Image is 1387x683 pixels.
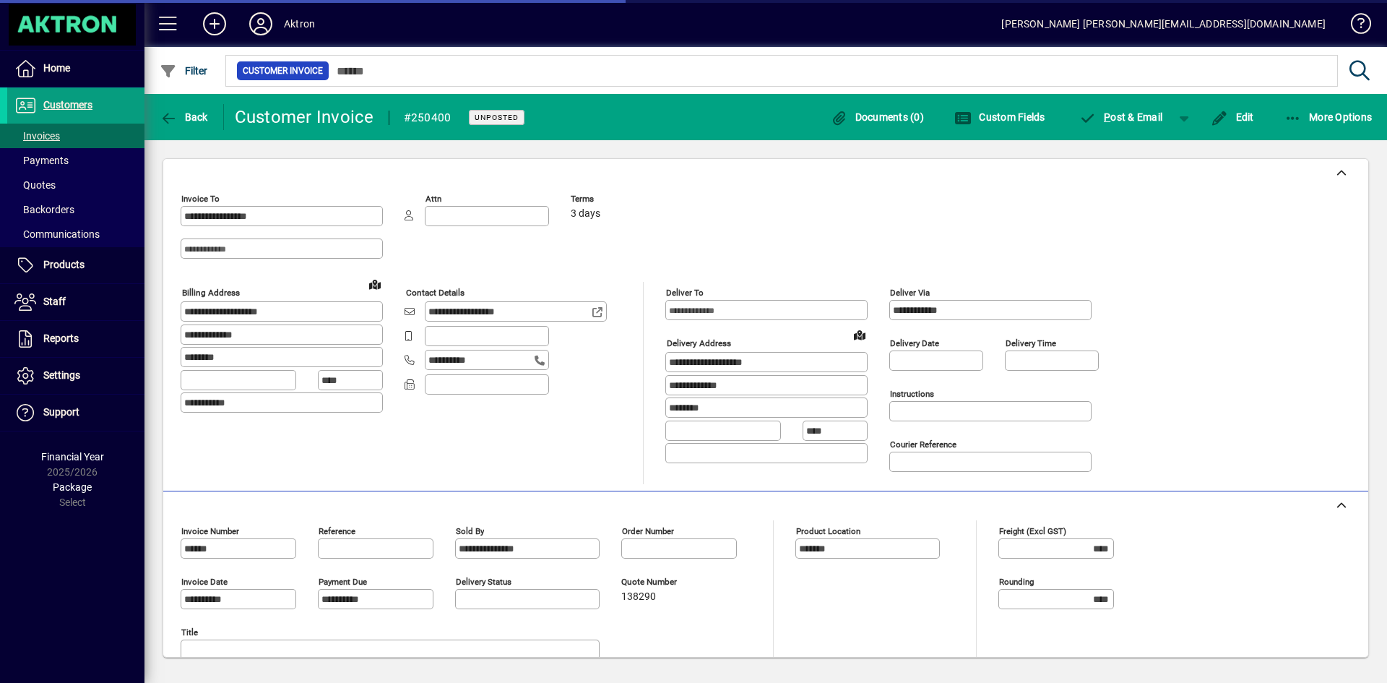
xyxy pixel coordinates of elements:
[7,173,144,197] a: Quotes
[796,526,860,536] mat-label: Product location
[14,130,60,142] span: Invoices
[160,111,208,123] span: Back
[954,111,1045,123] span: Custom Fields
[621,577,708,587] span: Quote number
[999,526,1066,536] mat-label: Freight (excl GST)
[1281,104,1376,130] button: More Options
[41,451,104,463] span: Financial Year
[1211,111,1254,123] span: Edit
[475,113,519,122] span: Unposted
[7,284,144,320] a: Staff
[1207,104,1258,130] button: Edit
[14,179,56,191] span: Quotes
[7,124,144,148] a: Invoices
[7,247,144,283] a: Products
[1284,111,1373,123] span: More Options
[181,194,220,204] mat-label: Invoice To
[14,204,74,215] span: Backorders
[243,64,323,78] span: Customer Invoice
[14,228,100,240] span: Communications
[826,104,928,130] button: Documents (0)
[181,526,239,536] mat-label: Invoice number
[43,332,79,344] span: Reports
[425,194,441,204] mat-label: Attn
[890,338,939,348] mat-label: Delivery date
[404,106,451,129] div: #250400
[848,323,871,346] a: View on map
[363,272,386,296] a: View on map
[890,389,934,399] mat-label: Instructions
[7,197,144,222] a: Backorders
[43,62,70,74] span: Home
[43,296,66,307] span: Staff
[53,481,92,493] span: Package
[156,104,212,130] button: Back
[7,358,144,394] a: Settings
[830,111,924,123] span: Documents (0)
[7,148,144,173] a: Payments
[456,577,511,587] mat-label: Delivery status
[319,526,355,536] mat-label: Reference
[951,104,1049,130] button: Custom Fields
[456,526,484,536] mat-label: Sold by
[999,577,1034,587] mat-label: Rounding
[43,259,85,270] span: Products
[890,288,930,298] mat-label: Deliver via
[571,208,600,220] span: 3 days
[666,288,704,298] mat-label: Deliver To
[1104,111,1110,123] span: P
[238,11,284,37] button: Profile
[160,65,208,77] span: Filter
[181,627,198,637] mat-label: Title
[1079,111,1163,123] span: ost & Email
[7,395,144,431] a: Support
[890,439,956,450] mat-label: Courier Reference
[571,194,657,204] span: Terms
[43,99,92,111] span: Customers
[14,155,69,166] span: Payments
[1006,338,1056,348] mat-label: Delivery time
[7,222,144,246] a: Communications
[7,51,144,87] a: Home
[43,406,79,418] span: Support
[621,591,656,603] span: 138290
[144,104,224,130] app-page-header-button: Back
[235,106,374,129] div: Customer Invoice
[43,369,80,381] span: Settings
[1340,3,1369,50] a: Knowledge Base
[156,58,212,84] button: Filter
[284,12,315,35] div: Aktron
[191,11,238,37] button: Add
[319,577,367,587] mat-label: Payment due
[1072,104,1170,130] button: Post & Email
[622,526,674,536] mat-label: Order number
[181,577,228,587] mat-label: Invoice date
[1001,12,1326,35] div: [PERSON_NAME] [PERSON_NAME][EMAIL_ADDRESS][DOMAIN_NAME]
[7,321,144,357] a: Reports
